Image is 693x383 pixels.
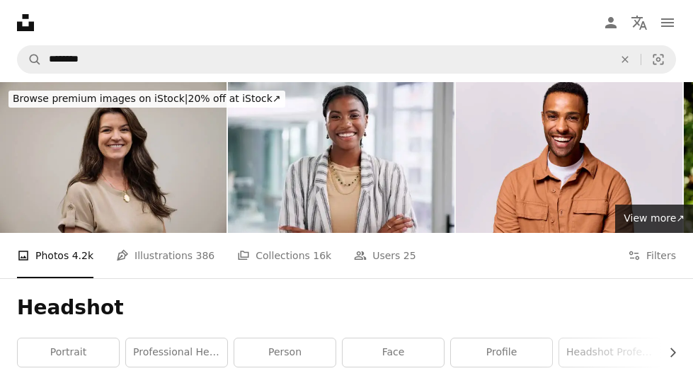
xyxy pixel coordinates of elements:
[559,338,660,367] a: headshot professional
[354,233,416,278] a: Users 25
[597,8,625,37] a: Log in / Sign up
[196,248,215,263] span: 386
[624,212,685,224] span: View more ↗
[237,233,331,278] a: Collections 16k
[625,8,653,37] button: Language
[641,46,675,73] button: Visual search
[13,93,188,104] span: Browse premium images on iStock |
[456,82,682,233] img: Studio portrait of happy multiracial mid adult man wearing brown shirt, toothy smile
[17,45,676,74] form: Find visuals sitewide
[628,233,676,278] button: Filters
[228,82,454,233] img: Business, portrait and smile with black woman in office for start of corporate or professional ca...
[8,91,285,108] div: 20% off at iStock ↗
[116,233,214,278] a: Illustrations 386
[18,46,42,73] button: Search Unsplash
[660,338,676,367] button: scroll list to the right
[18,338,119,367] a: portrait
[609,46,641,73] button: Clear
[126,338,227,367] a: professional headshot
[653,8,682,37] button: Menu
[403,248,416,263] span: 25
[17,295,676,321] h1: Headshot
[615,205,693,233] a: View more↗
[17,14,34,31] a: Home — Unsplash
[313,248,331,263] span: 16k
[234,338,336,367] a: person
[343,338,444,367] a: face
[451,338,552,367] a: profile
